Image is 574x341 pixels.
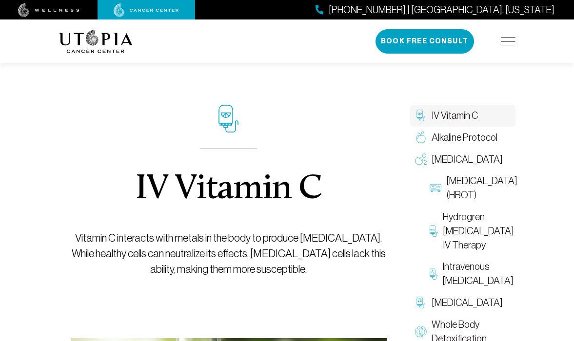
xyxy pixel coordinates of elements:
[442,260,514,288] span: Intravenous [MEDICAL_DATA]
[59,30,133,53] img: logo
[410,105,515,127] a: IV Vitamin C
[329,3,554,17] span: [PHONE_NUMBER] | [GEOGRAPHIC_DATA], [US_STATE]
[71,230,387,277] p: Vitamin C interacts with metals in the body to produce [MEDICAL_DATA]. While healthy cells can ne...
[432,131,497,145] span: Alkaline Protocol
[410,149,515,170] a: [MEDICAL_DATA]
[316,3,554,17] a: [PHONE_NUMBER] | [GEOGRAPHIC_DATA], [US_STATE]
[425,256,515,292] a: Intravenous [MEDICAL_DATA]
[376,29,474,54] button: Book Free Consult
[430,225,438,237] img: Hydrogren Peroxide IV Therapy
[218,105,238,133] img: icon
[135,172,322,207] h1: IV Vitamin C
[425,206,515,256] a: Hydrogren [MEDICAL_DATA] IV Therapy
[432,109,478,123] span: IV Vitamin C
[430,268,438,280] img: Intravenous Ozone Therapy
[432,296,503,310] span: [MEDICAL_DATA]
[410,127,515,149] a: Alkaline Protocol
[430,182,441,194] img: Hyperbaric Oxygen Therapy (HBOT)
[410,292,515,314] a: [MEDICAL_DATA]
[415,153,427,165] img: Oxygen Therapy
[425,170,515,206] a: [MEDICAL_DATA] (HBOT)
[432,152,503,167] span: [MEDICAL_DATA]
[415,132,427,143] img: Alkaline Protocol
[415,297,427,308] img: Chelation Therapy
[114,3,179,17] img: cancer center
[18,3,79,17] img: wellness
[415,326,427,338] img: Whole Body Detoxification
[443,210,514,252] span: Hydrogren [MEDICAL_DATA] IV Therapy
[415,110,427,121] img: IV Vitamin C
[446,174,517,202] span: [MEDICAL_DATA] (HBOT)
[501,38,515,45] img: icon-hamburger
